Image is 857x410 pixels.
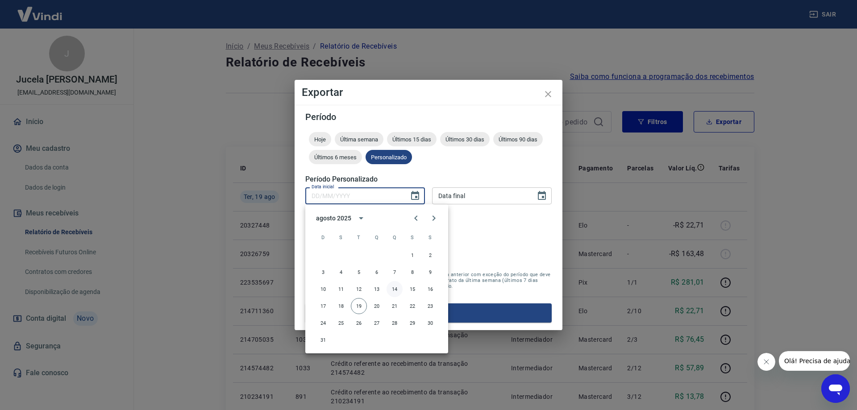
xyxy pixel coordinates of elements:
[779,351,850,371] iframe: Mensagem da empresa
[333,281,349,297] button: 11
[387,136,437,143] span: Últimos 15 dias
[315,315,331,331] button: 24
[821,374,850,403] iframe: Botão para abrir a janela de mensagens
[422,298,438,314] button: 23
[366,150,412,164] div: Personalizado
[369,315,385,331] button: 27
[422,315,438,331] button: 30
[533,187,551,205] button: Choose date
[404,281,420,297] button: 15
[757,353,775,371] iframe: Fechar mensagem
[335,132,383,146] div: Última semana
[404,264,420,280] button: 8
[309,150,362,164] div: Últimos 6 meses
[422,228,438,246] span: sábado
[333,298,349,314] button: 18
[422,264,438,280] button: 9
[404,315,420,331] button: 29
[305,112,552,121] h5: Período
[387,281,403,297] button: 14
[315,228,331,246] span: domingo
[351,228,367,246] span: terça-feira
[407,209,425,227] button: Previous month
[351,264,367,280] button: 5
[369,264,385,280] button: 6
[316,214,351,223] div: agosto 2025
[406,187,424,205] button: Choose date
[387,298,403,314] button: 21
[333,228,349,246] span: segunda-feira
[305,187,403,204] input: DD/MM/YYYY
[387,315,403,331] button: 28
[387,264,403,280] button: 7
[369,281,385,297] button: 13
[315,332,331,348] button: 31
[387,228,403,246] span: quinta-feira
[335,136,383,143] span: Última semana
[315,264,331,280] button: 3
[422,281,438,297] button: 16
[432,187,529,204] input: DD/MM/YYYY
[305,175,552,184] h5: Período Personalizado
[404,298,420,314] button: 22
[440,132,490,146] div: Últimos 30 dias
[537,83,559,105] button: close
[302,87,555,98] h4: Exportar
[493,132,543,146] div: Últimos 90 dias
[440,136,490,143] span: Últimos 30 dias
[354,211,369,226] button: calendar view is open, switch to year view
[404,228,420,246] span: sexta-feira
[309,132,331,146] div: Hoje
[422,247,438,263] button: 2
[351,281,367,297] button: 12
[333,315,349,331] button: 25
[493,136,543,143] span: Últimos 90 dias
[312,183,334,190] label: Data inicial
[309,136,331,143] span: Hoje
[315,298,331,314] button: 17
[333,264,349,280] button: 4
[425,209,443,227] button: Next month
[309,154,362,161] span: Últimos 6 meses
[366,154,412,161] span: Personalizado
[404,247,420,263] button: 1
[387,132,437,146] div: Últimos 15 dias
[5,6,75,13] span: Olá! Precisa de ajuda?
[369,228,385,246] span: quarta-feira
[351,315,367,331] button: 26
[315,281,331,297] button: 10
[369,298,385,314] button: 20
[351,298,367,314] button: 19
